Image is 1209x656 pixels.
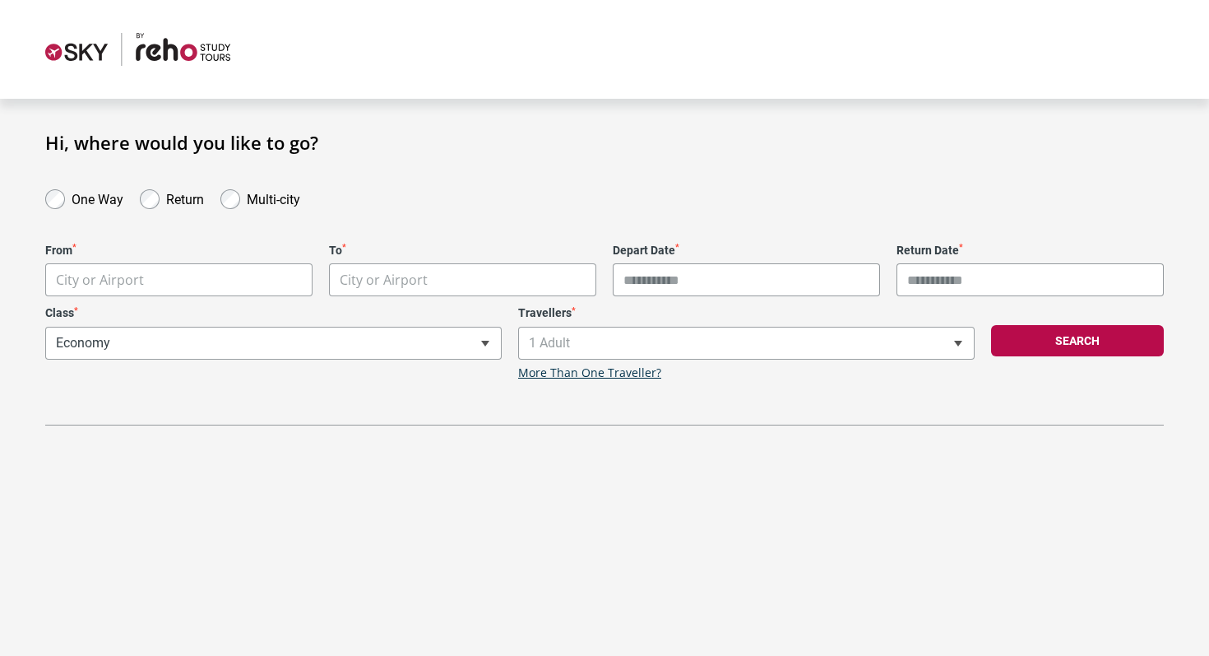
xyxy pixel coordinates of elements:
[45,306,502,320] label: Class
[896,244,1164,258] label: Return Date
[166,188,204,207] label: Return
[330,264,595,296] span: City or Airport
[991,325,1164,356] button: Search
[519,328,974,359] span: 1 Adult
[45,132,1164,153] h1: Hi, where would you like to go?
[56,271,144,289] span: City or Airport
[613,244,880,258] label: Depart Date
[518,327,975,360] span: 1 Adult
[518,366,661,380] a: More Than One Traveller?
[247,188,300,207] label: Multi-city
[45,327,502,360] span: Economy
[45,263,313,296] span: City or Airport
[46,264,312,296] span: City or Airport
[329,244,596,258] label: To
[340,271,428,289] span: City or Airport
[45,244,313,258] label: From
[518,306,975,320] label: Travellers
[72,188,123,207] label: One Way
[46,328,501,359] span: Economy
[329,263,596,296] span: City or Airport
